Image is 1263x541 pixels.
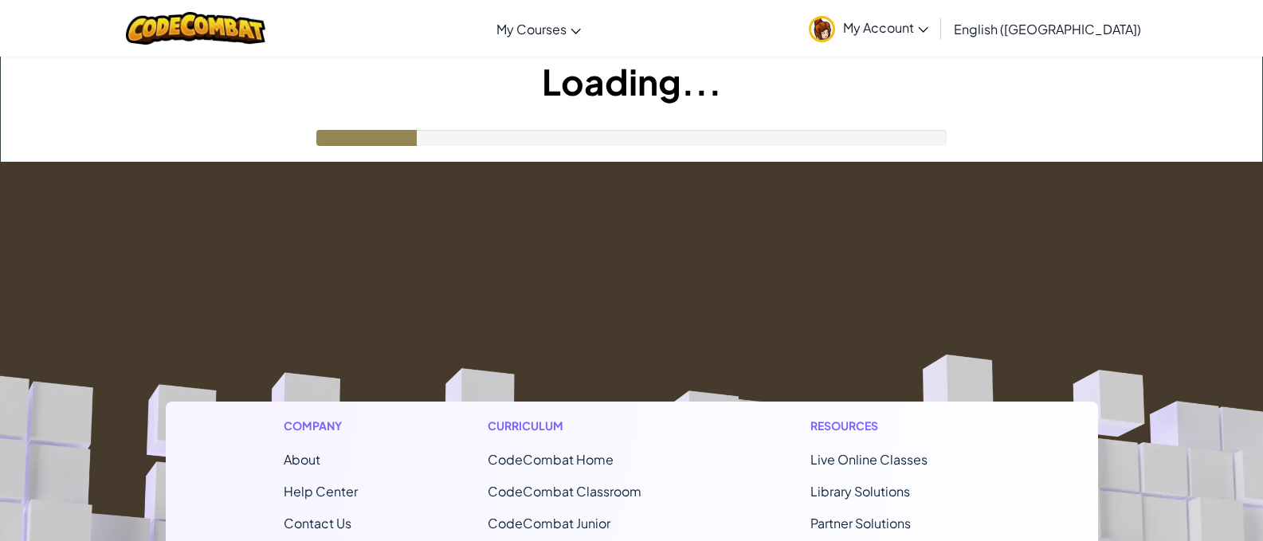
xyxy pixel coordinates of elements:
span: My Account [843,19,928,36]
a: Live Online Classes [810,451,928,468]
a: My Courses [488,7,589,50]
h1: Company [284,418,358,434]
a: English ([GEOGRAPHIC_DATA]) [946,7,1149,50]
span: Contact Us [284,515,351,531]
a: Help Center [284,483,358,500]
h1: Loading... [1,57,1262,106]
h1: Curriculum [488,418,681,434]
a: Partner Solutions [810,515,911,531]
span: English ([GEOGRAPHIC_DATA]) [954,21,1141,37]
span: My Courses [496,21,567,37]
h1: Resources [810,418,980,434]
img: CodeCombat logo [126,12,265,45]
a: My Account [801,3,936,53]
a: CodeCombat Junior [488,515,610,531]
a: Library Solutions [810,483,910,500]
a: CodeCombat Classroom [488,483,641,500]
img: avatar [809,16,835,42]
a: About [284,451,320,468]
span: CodeCombat Home [488,451,614,468]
